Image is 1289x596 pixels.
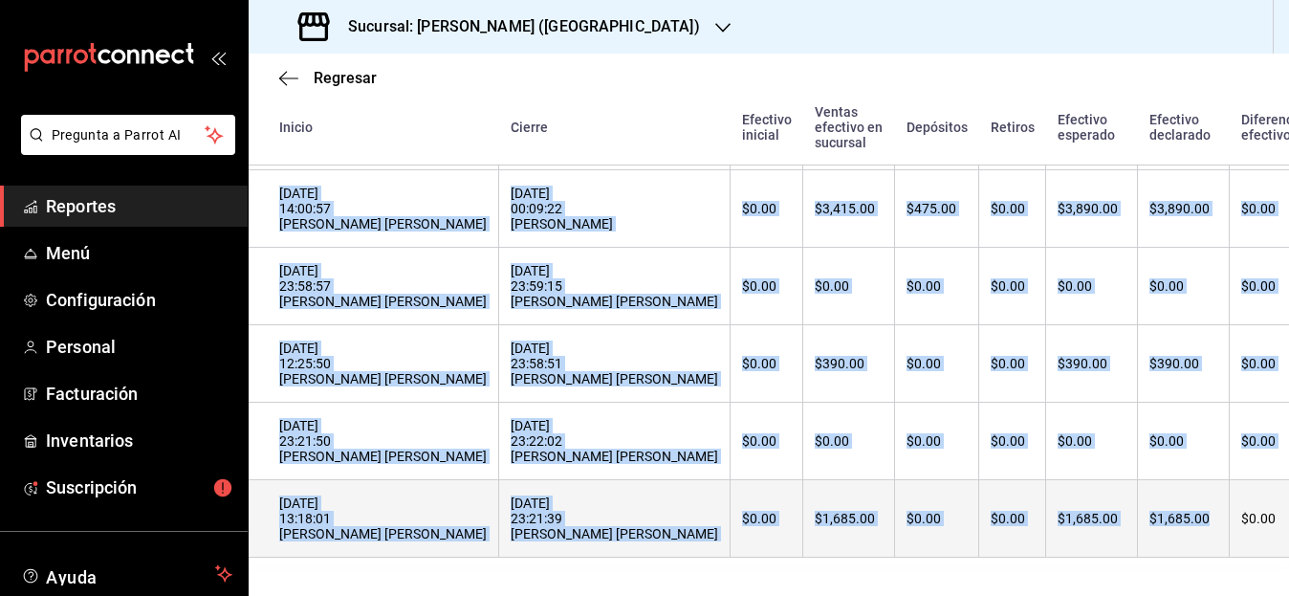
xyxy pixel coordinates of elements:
[991,511,1034,526] div: $0.00
[1149,201,1217,216] div: $3,890.00
[1149,433,1217,449] div: $0.00
[279,69,377,87] button: Regresar
[1149,112,1218,143] div: Efectivo declarado
[815,511,883,526] div: $1,685.00
[46,287,232,313] span: Configuración
[991,201,1034,216] div: $0.00
[46,334,232,360] span: Personal
[742,201,791,216] div: $0.00
[46,428,232,453] span: Inventarios
[815,104,884,150] div: Ventas efectivo en sucursal
[46,381,232,407] span: Facturación
[742,433,791,449] div: $0.00
[46,193,232,219] span: Reportes
[1058,201,1125,216] div: $3,890.00
[511,120,719,135] div: Cierre
[46,563,208,585] span: Ayuda
[1149,278,1217,294] div: $0.00
[991,278,1034,294] div: $0.00
[46,475,232,500] span: Suscripción
[907,201,967,216] div: $475.00
[742,112,792,143] div: Efectivo inicial
[279,341,487,386] div: [DATE] 12:25:50 [PERSON_NAME] [PERSON_NAME]
[991,433,1034,449] div: $0.00
[511,418,718,464] div: [DATE] 23:22:02 [PERSON_NAME] [PERSON_NAME]
[815,356,883,371] div: $390.00
[511,496,718,541] div: [DATE] 23:21:39 [PERSON_NAME] [PERSON_NAME]
[815,201,883,216] div: $3,415.00
[279,263,487,309] div: [DATE] 23:58:57 [PERSON_NAME] [PERSON_NAME]
[46,240,232,266] span: Menú
[1058,356,1125,371] div: $390.00
[210,50,226,65] button: open_drawer_menu
[13,139,235,159] a: Pregunta a Parrot AI
[907,120,968,135] div: Depósitos
[1149,511,1217,526] div: $1,685.00
[333,15,700,38] h3: Sucursal: [PERSON_NAME] ([GEOGRAPHIC_DATA])
[1058,278,1125,294] div: $0.00
[907,433,967,449] div: $0.00
[991,120,1035,135] div: Retiros
[511,186,718,232] div: [DATE] 00:09:22 [PERSON_NAME]
[742,356,791,371] div: $0.00
[279,418,487,464] div: [DATE] 23:21:50 [PERSON_NAME] [PERSON_NAME]
[511,263,718,309] div: [DATE] 23:59:15 [PERSON_NAME] [PERSON_NAME]
[907,511,967,526] div: $0.00
[21,115,235,155] button: Pregunta a Parrot AI
[279,186,487,232] div: [DATE] 14:00:57 [PERSON_NAME] [PERSON_NAME]
[279,120,488,135] div: Inicio
[991,356,1034,371] div: $0.00
[907,278,967,294] div: $0.00
[742,511,791,526] div: $0.00
[52,125,206,145] span: Pregunta a Parrot AI
[907,356,967,371] div: $0.00
[815,433,883,449] div: $0.00
[1058,511,1125,526] div: $1,685.00
[314,69,377,87] span: Regresar
[1058,433,1125,449] div: $0.00
[511,341,718,386] div: [DATE] 23:58:51 [PERSON_NAME] [PERSON_NAME]
[815,278,883,294] div: $0.00
[742,278,791,294] div: $0.00
[1058,112,1126,143] div: Efectivo esperado
[279,496,487,541] div: [DATE] 13:18:01 [PERSON_NAME] [PERSON_NAME]
[1149,356,1217,371] div: $390.00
